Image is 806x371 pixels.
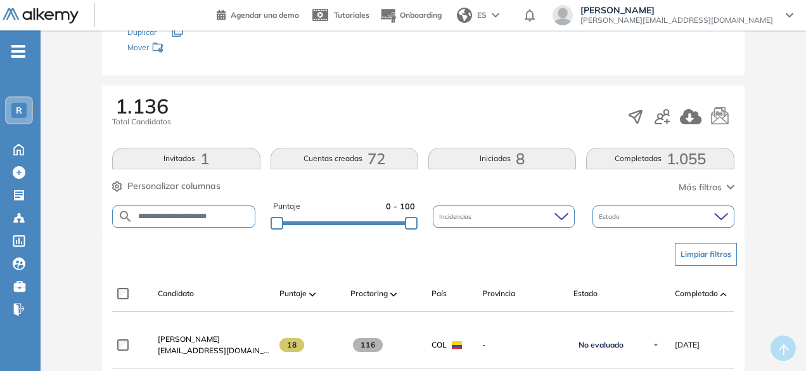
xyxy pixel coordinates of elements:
img: arrow [492,13,499,18]
span: Más filtros [679,181,722,194]
img: [missing "en.ARROW_ALT" translation] [309,292,316,296]
span: [EMAIL_ADDRESS][DOMAIN_NAME] [158,345,269,356]
button: Completadas1.055 [586,148,734,169]
i: - [11,50,25,53]
img: COL [452,341,462,349]
span: Personalizar columnas [127,179,221,193]
button: Invitados1 [112,148,260,169]
span: 116 [353,338,383,352]
img: SEARCH_ALT [118,209,133,225]
span: Tutoriales [334,10,369,20]
span: ES [477,10,487,21]
span: [PERSON_NAME] [158,334,220,344]
img: [missing "en.ARROW_ALT" translation] [390,292,397,296]
span: 0 - 100 [386,200,415,212]
button: Personalizar columnas [112,179,221,193]
button: Más filtros [679,181,734,194]
span: 18 [279,338,304,352]
span: País [432,288,447,299]
span: Proctoring [350,288,388,299]
span: Onboarding [400,10,442,20]
span: COL [432,339,447,351]
span: Completado [675,288,718,299]
div: Estado [592,205,734,228]
span: Puntaje [273,200,300,212]
div: Mover [127,37,254,60]
button: Iniciadas8 [428,148,576,169]
button: Limpiar filtros [675,243,737,266]
span: Candidato [158,288,194,299]
span: 1.136 [115,96,169,116]
span: Incidencias [439,212,474,221]
span: R [16,105,22,115]
button: Cuentas creadas72 [271,148,418,169]
span: Estado [599,212,622,221]
button: Onboarding [380,2,442,29]
span: Agendar una demo [231,10,299,20]
span: [PERSON_NAME][EMAIL_ADDRESS][DOMAIN_NAME] [580,15,773,25]
img: world [457,8,472,23]
img: Logo [3,8,79,24]
span: No evaluado [579,340,624,350]
a: Agendar una demo [217,6,299,22]
span: - [482,339,563,351]
img: Ícono de flecha [652,341,660,349]
span: Estado [573,288,598,299]
span: Puntaje [279,288,307,299]
span: [PERSON_NAME] [580,5,773,15]
span: Provincia [482,288,515,299]
span: Total Candidatos [112,116,171,127]
span: Duplicar [127,27,157,37]
a: [PERSON_NAME] [158,334,269,345]
span: [DATE] [675,339,700,351]
div: Incidencias [433,205,575,228]
img: [missing "en.ARROW_ALT" translation] [720,292,727,296]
